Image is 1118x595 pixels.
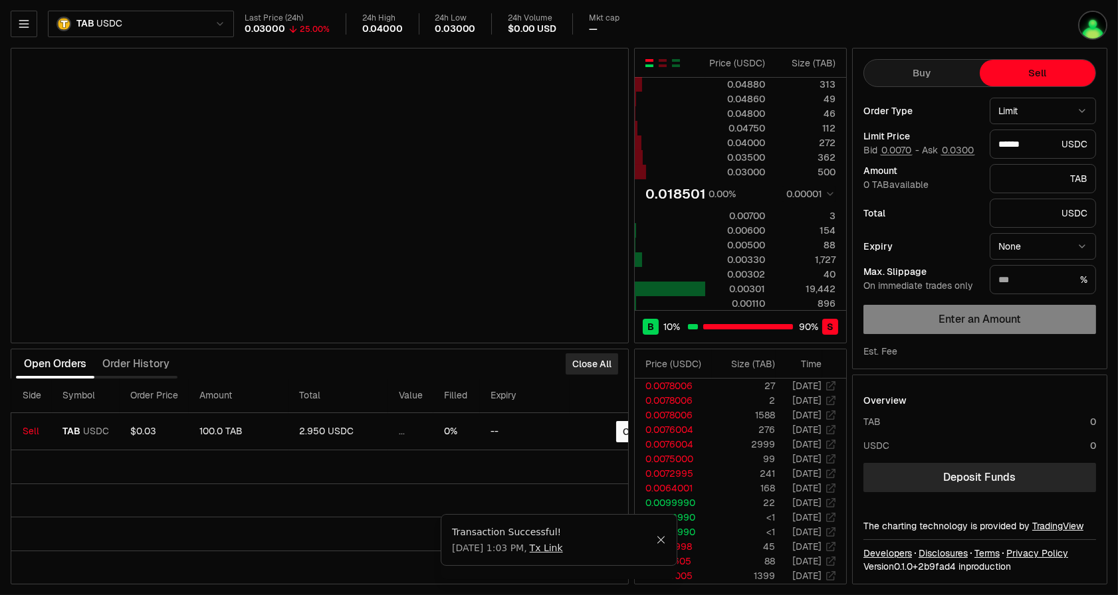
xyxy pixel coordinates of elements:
[776,92,836,106] div: 49
[863,394,907,407] div: Overview
[792,438,822,450] time: [DATE]
[863,267,979,276] div: Max. Slippage
[918,560,956,572] span: 2b9fad4ac1a5dc340d772b00a7a278206ef9879d
[62,426,80,438] span: TAB
[712,525,776,539] td: <1
[712,452,776,466] td: 99
[709,187,736,201] div: 0.00%
[792,424,822,436] time: [DATE]
[792,526,822,538] time: [DATE]
[635,379,712,393] td: 0.0078006
[863,519,1096,533] div: The charting technology is provided by
[12,379,52,413] th: Side
[792,394,822,406] time: [DATE]
[52,379,120,413] th: Symbol
[83,426,109,438] span: USDC
[863,280,979,292] div: On immediate trades only
[589,13,619,23] div: Mkt cap
[919,547,968,560] a: Disclosures
[399,426,423,438] div: ...
[712,495,776,510] td: 22
[130,425,156,437] span: $0.03
[480,413,570,450] td: --
[189,379,288,413] th: Amount
[776,297,836,310] div: 896
[776,165,836,179] div: 500
[199,426,278,438] div: 100.0 TAB
[635,466,712,481] td: 0.0072995
[388,379,433,413] th: Value
[776,253,836,266] div: 1,727
[16,351,94,377] button: Open Orders
[706,209,765,222] div: 0.00700
[776,238,836,252] div: 88
[863,415,881,428] div: TAB
[645,185,706,203] div: 0.018501
[864,60,980,86] button: Buy
[706,78,765,91] div: 0.04880
[706,224,765,237] div: 0.00600
[712,481,776,495] td: 168
[792,467,822,479] time: [DATE]
[635,495,712,510] td: 0.0099990
[1032,520,1083,532] a: TradingView
[863,463,1096,492] a: Deposit Funds
[706,151,765,164] div: 0.03500
[712,510,776,525] td: <1
[776,56,836,70] div: Size ( TAB )
[712,379,776,393] td: 27
[706,136,765,149] div: 0.04000
[990,98,1096,124] button: Limit
[792,482,822,494] time: [DATE]
[299,426,378,438] div: 2.950 USDC
[444,426,469,438] div: 0%
[23,426,41,438] div: Sell
[452,541,563,554] span: [DATE] 1:03 PM ,
[792,380,822,392] time: [DATE]
[786,357,822,371] div: Time
[792,511,822,523] time: [DATE]
[990,233,1096,260] button: None
[863,547,912,560] a: Developers
[433,379,480,413] th: Filled
[635,393,712,408] td: 0.0078006
[712,393,776,408] td: 2
[508,23,556,35] div: $0.00 USD
[863,345,897,358] div: Est. Fee
[792,541,822,552] time: [DATE]
[712,554,776,568] td: 88
[706,238,765,252] div: 0.00500
[635,510,712,525] td: 0.0099990
[120,379,189,413] th: Order Price
[723,357,775,371] div: Size ( TAB )
[706,165,765,179] div: 0.03000
[863,106,979,116] div: Order Type
[800,320,819,333] span: 90 %
[863,209,979,218] div: Total
[712,539,776,554] td: 45
[776,151,836,164] div: 362
[589,23,598,35] div: —
[922,145,975,157] span: Ask
[452,525,656,539] div: Transaction Successful!
[863,131,979,141] div: Limit Price
[863,242,979,251] div: Expiry
[245,13,330,23] div: Last Price (24h)
[635,437,712,452] td: 0.0076004
[1090,439,1096,452] div: 0
[635,452,712,466] td: 0.0075000
[863,166,979,175] div: Amount
[706,92,765,106] div: 0.04860
[880,145,913,155] button: 0.0070
[712,408,776,422] td: 1588
[480,379,570,413] th: Expiry
[990,265,1096,294] div: %
[863,179,929,191] span: 0 TAB available
[664,320,681,333] span: 10 %
[635,481,712,495] td: 0.0064001
[657,58,668,68] button: Show Sell Orders Only
[645,357,711,371] div: Price ( USDC )
[288,379,388,413] th: Total
[990,199,1096,228] div: USDC
[656,535,666,545] button: Close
